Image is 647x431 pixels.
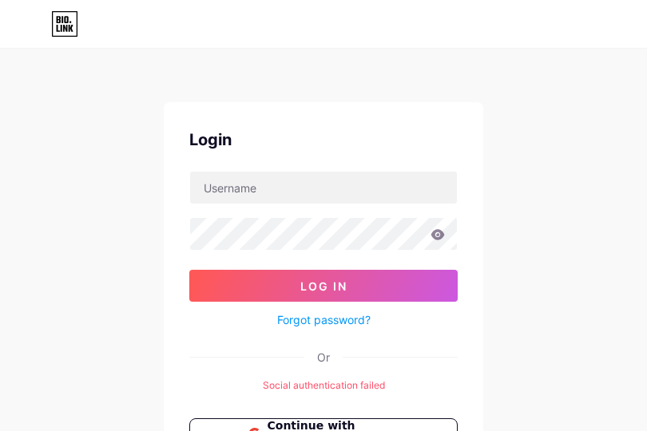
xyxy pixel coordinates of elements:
[189,128,458,152] div: Login
[317,349,330,366] div: Or
[190,172,457,204] input: Username
[189,270,458,302] button: Log In
[277,311,371,328] a: Forgot password?
[189,378,458,393] div: Social authentication failed
[300,279,347,293] span: Log In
